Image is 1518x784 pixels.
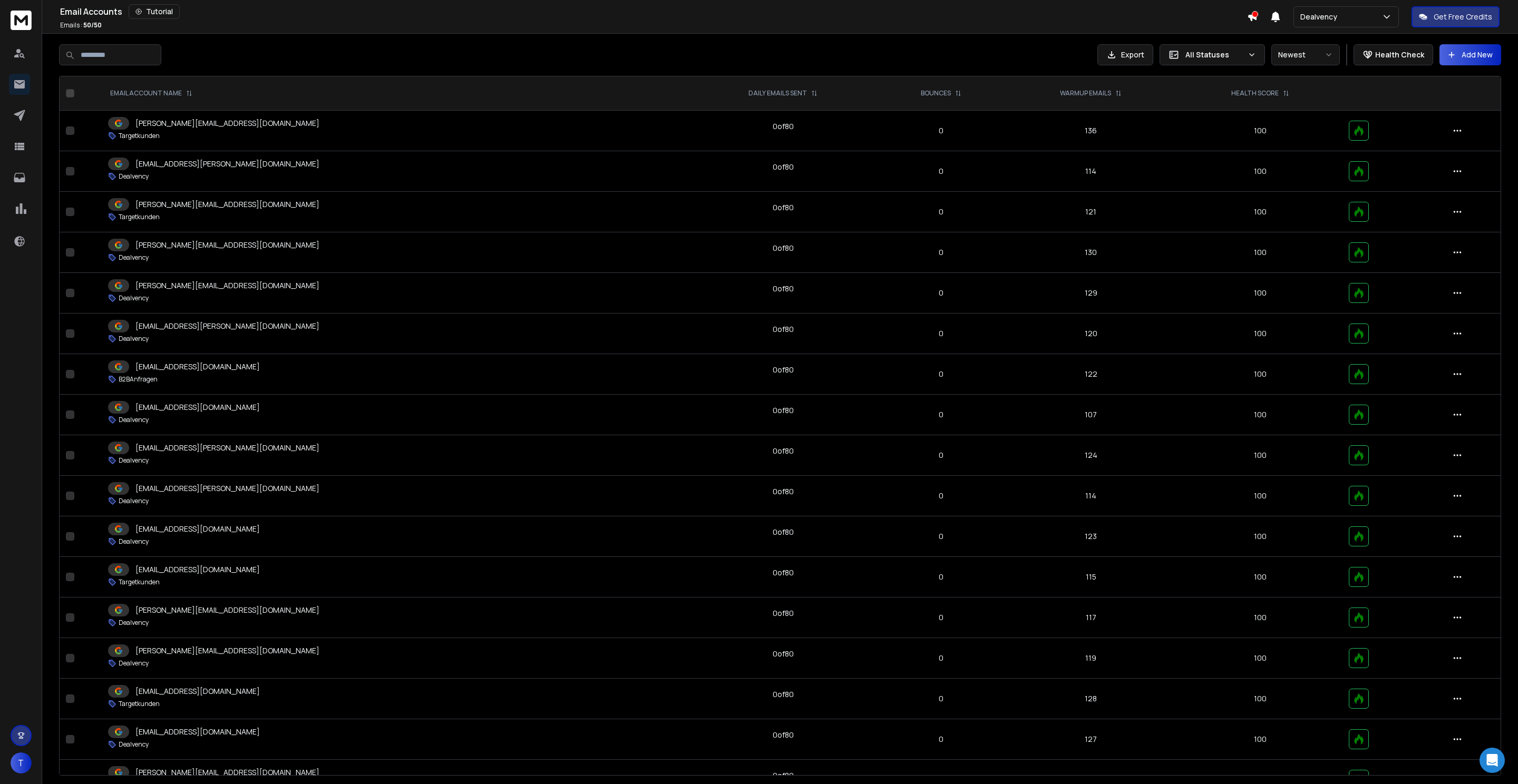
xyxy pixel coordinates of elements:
p: [EMAIL_ADDRESS][PERSON_NAME][DOMAIN_NAME] [135,321,319,331]
p: 0 [884,693,998,704]
button: Health Check [1354,44,1433,65]
td: 120 [1005,313,1178,354]
td: 114 [1005,476,1178,516]
td: 100 [1178,395,1342,435]
p: Dealvency [119,335,149,343]
button: Get Free Credits [1412,6,1500,27]
p: [PERSON_NAME][EMAIL_ADDRESS][DOMAIN_NAME] [135,118,319,129]
p: Health Check [1375,50,1424,60]
p: [EMAIL_ADDRESS][DOMAIN_NAME] [135,727,260,737]
p: Dealvency [119,456,149,465]
div: 0 of 80 [773,527,794,537]
p: 0 [884,491,998,501]
p: [EMAIL_ADDRESS][PERSON_NAME][DOMAIN_NAME] [135,159,319,169]
td: 100 [1178,232,1342,273]
p: 0 [884,572,998,582]
div: 0 of 80 [773,730,794,740]
td: 122 [1005,354,1178,395]
div: Open Intercom Messenger [1480,748,1505,773]
p: Targetkunden [119,213,160,221]
p: Dealvency [119,294,149,302]
td: 100 [1178,313,1342,354]
p: HEALTH SCORE [1231,89,1279,97]
p: Emails : [60,21,102,30]
p: Targetkunden [119,132,160,140]
div: 0 of 80 [773,365,794,375]
div: EMAIL ACCOUNT NAME [110,89,192,97]
td: 115 [1005,557,1178,597]
td: 100 [1178,679,1342,719]
p: Dealvency [119,416,149,424]
p: Dealvency [119,619,149,627]
p: BOUNCES [921,89,951,97]
td: 100 [1178,111,1342,151]
p: B2BAnfragen [119,375,158,384]
p: [PERSON_NAME][EMAIL_ADDRESS][DOMAIN_NAME] [135,645,319,656]
p: [PERSON_NAME][EMAIL_ADDRESS][DOMAIN_NAME] [135,199,319,210]
td: 100 [1178,557,1342,597]
p: 0 [884,125,998,136]
p: [PERSON_NAME][EMAIL_ADDRESS][DOMAIN_NAME] [135,605,319,615]
div: 0 of 80 [773,121,794,132]
p: [EMAIL_ADDRESS][DOMAIN_NAME] [135,686,260,697]
div: 0 of 80 [773,567,794,578]
button: Tutorial [129,4,180,19]
td: 123 [1005,516,1178,557]
p: 0 [884,612,998,623]
td: 114 [1005,151,1178,192]
td: 100 [1178,516,1342,557]
div: 0 of 80 [773,486,794,497]
p: [EMAIL_ADDRESS][DOMAIN_NAME] [135,361,260,372]
td: 100 [1178,597,1342,638]
td: 124 [1005,435,1178,476]
td: 100 [1178,435,1342,476]
div: 0 of 80 [773,689,794,700]
div: 0 of 80 [773,162,794,172]
td: 100 [1178,192,1342,232]
p: Get Free Credits [1434,12,1492,22]
div: 0 of 80 [773,324,794,335]
p: Dealvency [119,659,149,668]
p: Targetkunden [119,700,160,708]
p: Dealvency [119,537,149,546]
p: [EMAIL_ADDRESS][DOMAIN_NAME] [135,524,260,534]
td: 127 [1005,719,1178,760]
div: 0 of 80 [773,608,794,619]
p: 0 [884,288,998,298]
p: Dealvency [119,740,149,749]
p: [EMAIL_ADDRESS][DOMAIN_NAME] [135,564,260,575]
p: 0 [884,207,998,217]
div: 0 of 80 [773,649,794,659]
button: Add New [1439,44,1501,65]
td: 100 [1178,354,1342,395]
p: 0 [884,450,998,460]
p: All Statuses [1185,50,1243,60]
td: 100 [1178,719,1342,760]
p: [EMAIL_ADDRESS][PERSON_NAME][DOMAIN_NAME] [135,483,319,494]
p: [PERSON_NAME][EMAIL_ADDRESS][DOMAIN_NAME] [135,280,319,291]
button: T [11,752,32,773]
td: 100 [1178,476,1342,516]
p: 0 [884,369,998,379]
div: 0 of 80 [773,283,794,294]
p: 0 [884,247,998,258]
td: 100 [1178,151,1342,192]
p: 0 [884,409,998,420]
td: 100 [1178,638,1342,679]
p: Dealvency [119,497,149,505]
td: 119 [1005,638,1178,679]
td: 100 [1178,273,1342,313]
p: [EMAIL_ADDRESS][PERSON_NAME][DOMAIN_NAME] [135,443,319,453]
p: [PERSON_NAME][EMAIL_ADDRESS][DOMAIN_NAME] [135,240,319,250]
td: 107 [1005,395,1178,435]
p: [PERSON_NAME][EMAIL_ADDRESS][DOMAIN_NAME] [135,767,319,778]
div: 0 of 80 [773,770,794,781]
p: [EMAIL_ADDRESS][DOMAIN_NAME] [135,402,260,413]
td: 121 [1005,192,1178,232]
td: 130 [1005,232,1178,273]
p: WARMUP EMAILS [1060,89,1111,97]
p: DAILY EMAILS SENT [748,89,807,97]
div: 0 of 80 [773,405,794,416]
p: 0 [884,734,998,744]
button: Export [1097,44,1153,65]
